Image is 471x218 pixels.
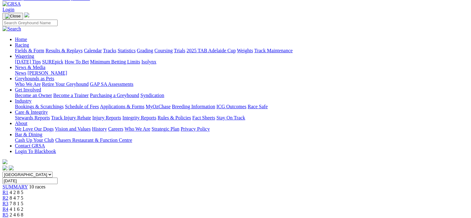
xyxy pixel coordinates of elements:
[15,132,42,137] a: Bar & Dining
[5,14,21,19] img: Close
[65,59,89,64] a: How To Bet
[2,26,21,32] img: Search
[186,48,236,53] a: 2025 TAB Adelaide Cup
[254,48,293,53] a: Track Maintenance
[29,184,45,189] span: 10 races
[24,12,29,17] img: logo-grsa-white.png
[146,104,171,109] a: MyOzChase
[108,126,123,132] a: Careers
[172,104,215,109] a: Breeding Information
[90,59,140,64] a: Minimum Betting Limits
[92,115,121,120] a: Injury Reports
[90,93,139,98] a: Purchasing a Greyhound
[15,81,41,87] a: Who We Are
[216,104,246,109] a: ICG Outcomes
[2,195,8,201] a: R2
[15,143,45,148] a: Contact GRSA
[192,115,215,120] a: Fact Sheets
[15,37,27,42] a: Home
[15,59,469,65] div: Wagering
[9,165,14,170] img: twitter.svg
[15,93,469,98] div: Get Involved
[55,137,132,143] a: Chasers Restaurant & Function Centre
[15,149,56,154] a: Login To Blackbook
[84,48,102,53] a: Calendar
[15,137,54,143] a: Cash Up Your Club
[15,81,469,87] div: Greyhounds as Pets
[92,126,107,132] a: History
[15,48,469,53] div: Racing
[10,212,23,217] span: 2 4 6 8
[2,206,8,212] a: R4
[42,59,63,64] a: SUREpick
[15,59,41,64] a: [DATE] Tips
[10,195,23,201] span: 8 4 7 5
[15,115,469,121] div: Care & Integrity
[10,206,23,212] span: 4 1 6 2
[51,115,91,120] a: Track Injury Rebate
[42,81,89,87] a: Retire Your Greyhound
[27,70,67,76] a: [PERSON_NAME]
[2,165,7,170] img: facebook.svg
[237,48,253,53] a: Weights
[15,65,45,70] a: News & Media
[10,201,23,206] span: 7 8 1 5
[103,48,116,53] a: Tracks
[152,126,179,132] a: Strategic Plan
[15,115,50,120] a: Stewards Reports
[15,76,54,81] a: Greyhounds as Pets
[15,109,48,115] a: Care & Integrity
[140,93,164,98] a: Syndication
[53,93,89,98] a: Become a Trainer
[158,115,191,120] a: Rules & Policies
[2,1,21,7] img: GRSA
[181,126,210,132] a: Privacy Policy
[15,70,26,76] a: News
[137,48,153,53] a: Grading
[15,137,469,143] div: Bar & Dining
[122,115,156,120] a: Integrity Reports
[10,190,23,195] span: 4 2 8 5
[55,126,91,132] a: Vision and Values
[15,42,29,48] a: Racing
[90,81,134,87] a: GAP SA Assessments
[15,121,27,126] a: About
[15,104,469,109] div: Industry
[15,48,44,53] a: Fields & Form
[15,98,31,104] a: Industry
[247,104,267,109] a: Race Safe
[2,201,8,206] a: R3
[2,7,14,12] a: Login
[141,59,156,64] a: Isolynx
[2,184,28,189] a: SUMMARY
[2,178,58,184] input: Select date
[15,126,469,132] div: About
[125,126,150,132] a: Who We Are
[216,115,245,120] a: Stay On Track
[174,48,185,53] a: Trials
[154,48,173,53] a: Coursing
[15,126,54,132] a: We Love Our Dogs
[65,104,99,109] a: Schedule of Fees
[15,104,64,109] a: Bookings & Scratchings
[15,93,52,98] a: Become an Owner
[45,48,82,53] a: Results & Replays
[2,13,23,20] button: Toggle navigation
[2,190,8,195] a: R1
[2,212,8,217] a: R5
[15,87,41,92] a: Get Involved
[2,159,7,164] img: logo-grsa-white.png
[118,48,136,53] a: Statistics
[15,70,469,76] div: News & Media
[100,104,144,109] a: Applications & Forms
[15,53,34,59] a: Wagering
[2,20,58,26] input: Search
